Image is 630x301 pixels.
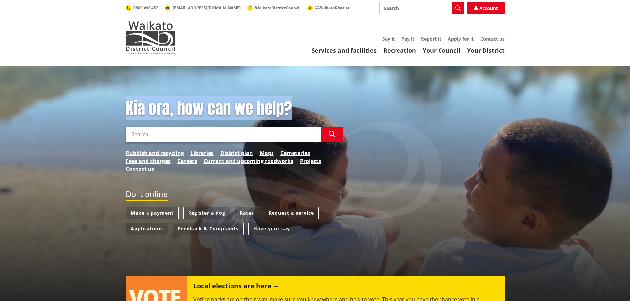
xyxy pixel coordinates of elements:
[401,36,414,42] a: Pay it
[126,165,154,173] a: Contact us
[173,223,244,235] a: Feedback & Complaints
[126,207,179,219] a: Make a payment
[255,5,301,11] span: WaikatoDistrictCouncil
[204,157,293,165] a: Current and upcoming roadworks
[423,46,460,54] a: Your Council
[379,2,464,14] input: Search input
[126,223,168,235] a: Applications
[307,5,349,10] a: @WaikatoDistrict
[220,149,253,157] a: District plan
[421,36,441,42] a: Report it
[177,157,197,165] a: Careers
[126,21,175,54] img: Waikato District Council - Te Kaunihera aa Takiwaa o Waikato
[247,5,301,11] a: WaikatoDistrictCouncil
[300,157,321,165] a: Projects
[126,99,343,118] h1: Kia ora, how can we help?
[193,282,279,292] h2: Local elections are here
[126,189,168,201] h2: Do it online
[126,157,171,165] a: Fees and charges
[165,5,241,11] a: [EMAIL_ADDRESS][DOMAIN_NAME]
[183,207,230,219] a: Register a dog
[467,2,505,14] a: Account
[312,46,377,54] a: Services and facilities
[126,5,158,11] a: 0800 492 452
[280,149,310,157] a: Cemeteries
[383,46,416,54] a: Recreation
[235,207,259,219] a: Rates
[480,36,505,42] a: Contact us
[173,5,241,11] span: [EMAIL_ADDRESS][DOMAIN_NAME]
[190,149,214,157] a: Libraries
[133,5,158,11] span: 0800 492 452
[448,36,474,42] a: Apply for it
[315,5,349,10] span: @WaikatoDistrict
[264,207,319,219] a: Request a service
[248,223,295,235] a: Have your say
[467,46,505,54] a: Your District
[600,273,623,297] iframe: Messenger Launcher
[382,36,395,42] a: Say it
[126,127,321,142] input: Search input
[260,149,274,157] a: Maps
[126,149,184,157] a: Rubbish and recycling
